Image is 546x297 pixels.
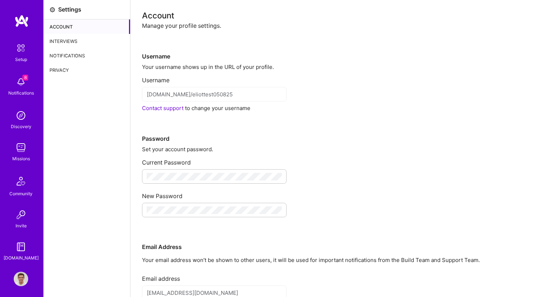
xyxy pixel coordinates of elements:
[142,145,534,153] div: Set your account password.
[22,75,28,80] span: 8
[142,12,534,19] div: Account
[12,172,30,190] img: Community
[142,104,534,112] div: to change your username
[44,19,130,34] div: Account
[13,40,29,56] img: setup
[4,254,39,262] div: [DOMAIN_NAME]
[16,222,27,230] div: Invite
[142,269,534,283] div: Email address
[58,6,81,13] div: Settings
[14,272,28,286] img: User Avatar
[15,56,27,63] div: Setup
[142,112,534,143] div: Password
[8,89,34,97] div: Notifications
[44,63,130,77] div: Privacy
[142,71,534,84] div: Username
[44,48,130,63] div: Notifications
[14,75,28,89] img: bell
[142,30,534,60] div: Username
[142,187,534,200] div: New Password
[142,256,534,264] p: Your email address won’t be shown to other users, it will be used for important notifications fro...
[142,63,534,71] div: Your username shows up in the URL of your profile.
[14,240,28,254] img: guide book
[12,272,30,286] a: User Avatar
[142,220,534,251] div: Email Address
[44,34,130,48] div: Interviews
[14,108,28,123] img: discovery
[9,190,33,197] div: Community
[50,7,55,13] i: icon Settings
[14,208,28,222] img: Invite
[12,155,30,162] div: Missions
[142,153,534,166] div: Current Password
[142,105,184,112] a: Contact support
[14,140,28,155] img: teamwork
[14,14,29,27] img: logo
[142,22,534,30] div: Manage your profile settings.
[11,123,31,130] div: Discovery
